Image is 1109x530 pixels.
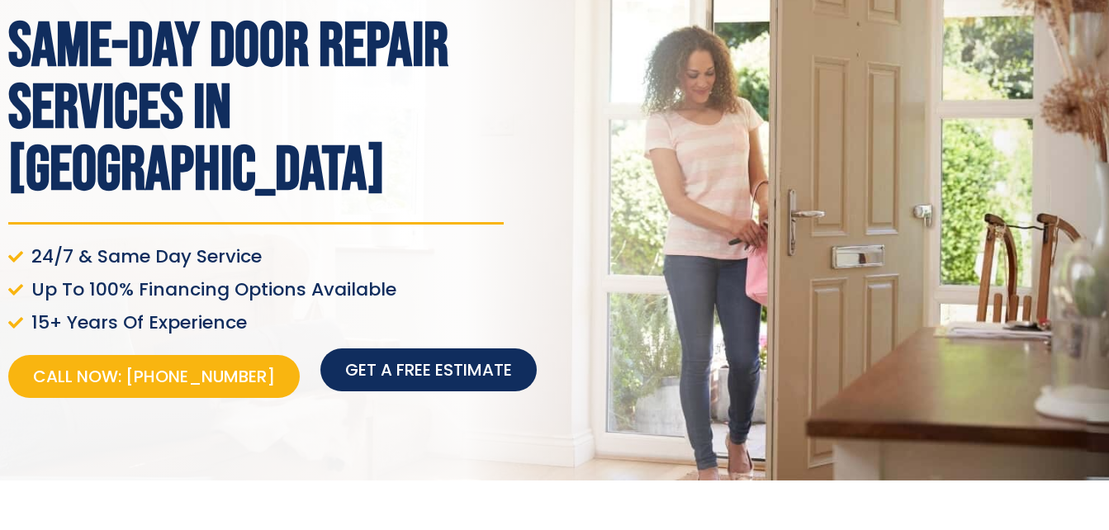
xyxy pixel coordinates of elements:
[33,365,275,388] span: Call Now: [PHONE_NUMBER]
[320,348,537,391] a: Get a free estimate
[8,16,602,201] h1: Same-Day Door Repair Services In [GEOGRAPHIC_DATA]
[345,358,512,381] span: Get a free estimate
[27,278,396,301] span: Up To 100% Financing Options Available
[27,245,262,268] span: 24/7 & Same Day Service
[27,311,247,334] span: 15+ Years Of Experience
[8,355,300,398] a: Call Now: [PHONE_NUMBER]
